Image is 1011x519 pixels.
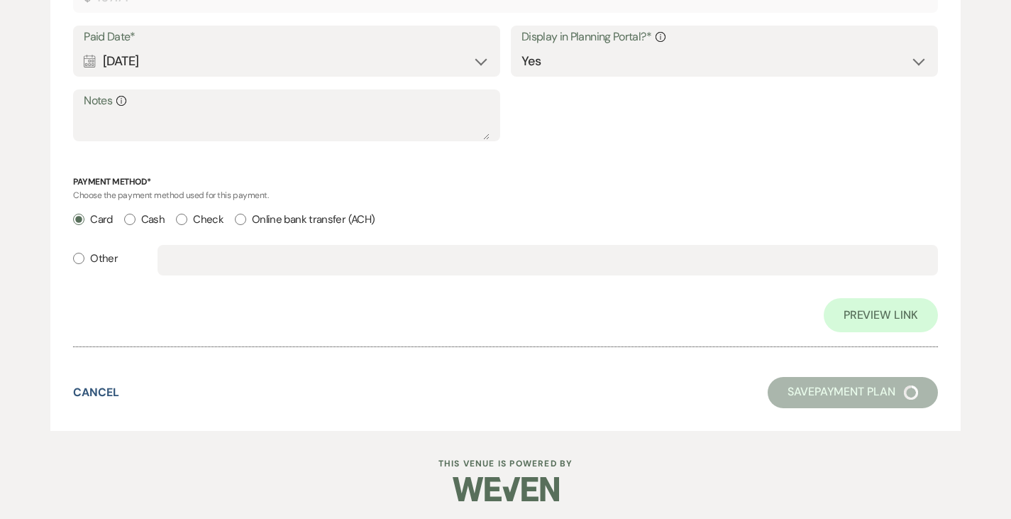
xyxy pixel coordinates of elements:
[768,377,938,408] button: SavePayment Plan
[904,386,918,400] img: loading spinner
[73,253,84,264] input: Other
[176,214,187,225] input: Check
[235,210,375,229] label: Online bank transfer (ACH)
[73,210,112,229] label: Card
[73,214,84,225] input: Card
[124,210,165,229] label: Cash
[84,91,490,111] label: Notes
[73,249,118,268] label: Other
[824,298,938,332] a: Preview Link
[84,27,490,48] label: Paid Date*
[521,27,927,48] label: Display in Planning Portal?*
[84,48,490,75] div: [DATE]
[73,387,119,398] button: Cancel
[73,175,938,189] p: Payment Method*
[124,214,136,225] input: Cash
[235,214,246,225] input: Online bank transfer (ACH)
[73,190,268,201] span: Choose the payment method used for this payment.
[453,464,559,514] img: Weven Logo
[176,210,223,229] label: Check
